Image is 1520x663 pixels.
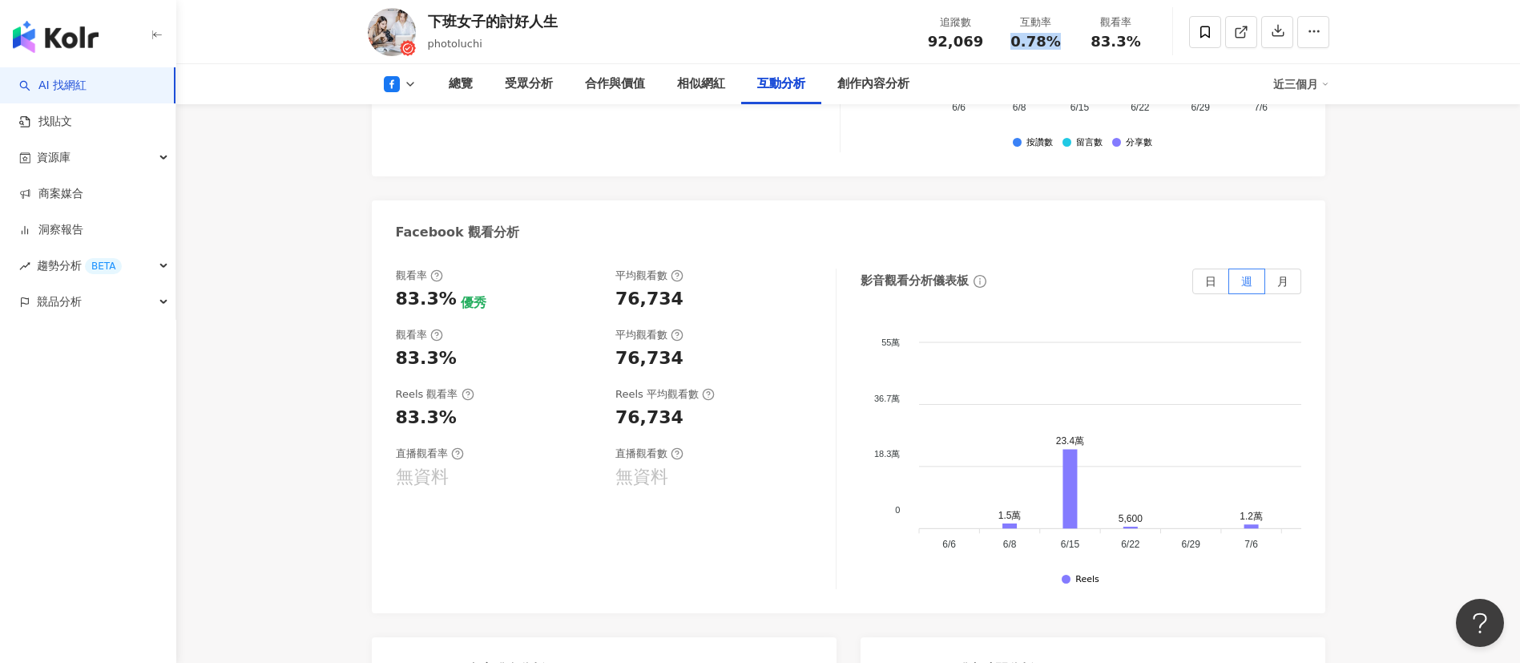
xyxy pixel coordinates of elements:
[396,447,464,461] div: 直播觀看率
[615,465,668,490] div: 無資料
[396,387,474,402] div: Reels 觀看率
[1182,539,1201,550] tspan: 6/29
[1244,539,1258,550] tspan: 7/6
[396,406,457,431] div: 83.3%
[1010,34,1060,50] span: 0.78%
[1241,275,1252,288] span: 週
[585,75,645,94] div: 合作與價值
[881,338,900,347] tspan: 55萬
[1086,14,1147,30] div: 觀看率
[942,539,956,550] tspan: 6/6
[615,406,683,431] div: 76,734
[37,284,82,320] span: 競品分析
[1026,138,1053,148] div: 按讚數
[837,75,909,94] div: 創作內容分析
[757,75,805,94] div: 互動分析
[1456,599,1504,647] iframe: Help Scout Beacon - Open
[615,346,683,371] div: 76,734
[615,447,683,461] div: 直播觀看數
[19,222,83,238] a: 洞察報告
[13,21,99,53] img: logo
[1076,138,1103,148] div: 留言數
[396,346,457,371] div: 83.3%
[925,14,986,30] div: 追蹤數
[396,328,443,342] div: 觀看率
[1205,275,1216,288] span: 日
[1254,102,1268,113] tspan: 7/6
[37,139,71,176] span: 資源庫
[19,114,72,130] a: 找貼文
[1191,102,1210,113] tspan: 6/29
[85,258,122,274] div: BETA
[615,269,683,283] div: 平均觀看數
[368,8,416,56] img: KOL Avatar
[19,78,87,94] a: searchAI 找網紅
[1091,34,1140,50] span: 83.3%
[396,224,520,241] div: Facebook 觀看分析
[19,186,83,202] a: 商案媒合
[1012,102,1026,113] tspan: 6/8
[1277,275,1288,288] span: 月
[1075,575,1099,585] div: Reels
[428,11,558,31] div: 下班女子的討好人生
[1070,102,1089,113] tspan: 6/15
[1121,539,1140,550] tspan: 6/22
[971,273,989,290] span: info-circle
[874,393,900,402] tspan: 36.7萬
[895,505,900,515] tspan: 0
[874,449,900,459] tspan: 18.3萬
[1006,14,1066,30] div: 互動率
[1131,102,1150,113] tspan: 6/22
[461,294,486,312] div: 優秀
[928,33,983,50] span: 92,069
[505,75,553,94] div: 受眾分析
[952,102,966,113] tspan: 6/6
[37,248,122,284] span: 趨勢分析
[615,387,715,402] div: Reels 平均觀看數
[1126,138,1152,148] div: 分享數
[396,269,443,283] div: 觀看率
[677,75,725,94] div: 相似網紅
[861,273,969,289] div: 影音觀看分析儀表板
[1003,539,1017,550] tspan: 6/8
[396,465,449,490] div: 無資料
[19,261,30,272] span: rise
[449,75,473,94] div: 總覽
[428,38,482,50] span: photoluchi
[1273,71,1329,97] div: 近三個月
[1061,539,1080,550] tspan: 6/15
[615,287,683,312] div: 76,734
[615,328,683,342] div: 平均觀看數
[396,287,457,312] div: 83.3%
